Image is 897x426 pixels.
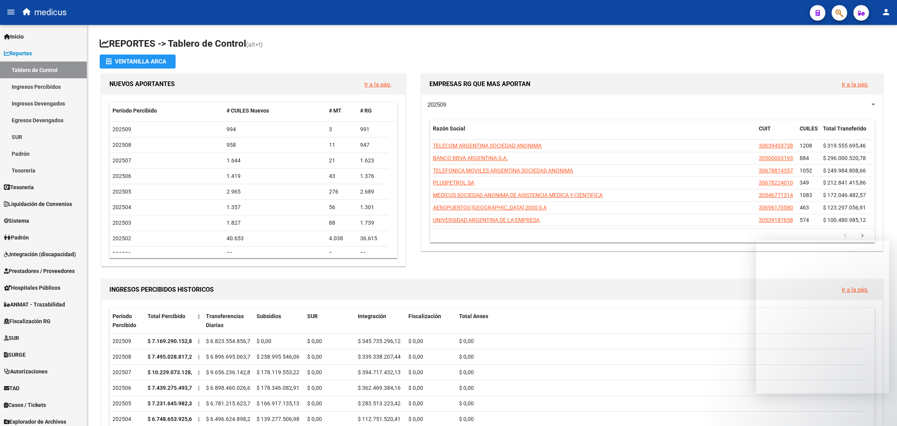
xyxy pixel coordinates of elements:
[405,308,456,334] datatable-header-cell: Fiscalización
[408,354,423,360] span: $ 0,00
[408,313,441,319] span: Fiscalización
[823,217,866,223] span: $ 100.480.985,12
[257,369,299,375] span: $ 178.119.553,22
[257,313,281,319] span: Subsidios
[109,308,144,334] datatable-header-cell: Período Percibido
[198,313,200,319] span: |
[307,400,322,407] span: $ 0,00
[433,155,508,161] span: BANCO BBVA ARGENTINA S.A.
[360,234,385,243] div: 36.615
[113,204,131,210] span: 202504
[113,126,131,132] span: 202509
[113,220,131,226] span: 202503
[148,385,195,391] strong: $ 7.439.275.493,70
[797,120,820,146] datatable-header-cell: CUILES
[360,203,385,212] div: 1.301
[360,250,385,259] div: 31
[4,317,51,326] span: Fiscalización RG
[206,338,253,344] span: $ 6.823.554.856,72
[4,367,47,376] span: Autorizaciones
[227,187,323,196] div: 2.965
[148,416,195,422] strong: $ 6.748.653.925,60
[329,125,354,134] div: 3
[198,369,199,375] span: |
[823,180,866,186] span: $ 212.841.415,86
[358,313,386,319] span: Integración
[823,155,866,161] span: $ 296.000.520,78
[6,7,16,17] mat-icon: menu
[4,267,75,275] span: Prestadores / Proveedores
[113,157,131,164] span: 202507
[759,180,793,186] span: 30678224010
[257,416,299,422] span: $ 139.277.506,98
[756,120,797,146] datatable-header-cell: CUIT
[459,313,488,319] span: Total Anses
[4,384,19,393] span: TAD
[148,369,198,375] strong: $ 10.229.073.128,19
[358,369,401,375] span: $ 394.717.432,13
[429,80,530,88] span: EMPRESAS RG QUE MAS APORTAN
[329,107,341,114] span: # MT
[113,251,131,257] span: 202501
[227,250,323,259] div: 31
[459,416,474,422] span: $ 0,00
[113,142,131,148] span: 202508
[823,125,866,132] span: Total Transferido
[307,338,322,344] span: $ 0,00
[113,352,141,361] div: 202508
[835,77,875,92] button: Ir a la pág.
[759,204,793,211] span: 30696170580
[329,156,354,165] div: 21
[433,125,465,132] span: Razón Social
[4,250,76,259] span: Integración (discapacidad)
[800,192,812,198] span: 1083
[433,143,542,149] span: TELECOM ARGENTINA SOCIEDAD ANONIMA
[113,313,136,328] span: Período Percibido
[433,167,573,174] span: TELEFONICA MOVILES ARGENTINA SOCIEDAD ANONIMA
[109,80,175,88] span: NUEVOS APORTANTES
[307,354,322,360] span: $ 0,00
[360,141,385,150] div: 947
[227,172,323,181] div: 1.419
[246,41,263,48] span: (alt+t)
[4,49,32,58] span: Reportes
[855,232,870,240] a: go to next page
[198,416,199,422] span: |
[358,338,401,344] span: $ 345.735.296,12
[329,250,354,259] div: 0
[206,385,253,391] span: $ 6.898.460.026,63
[148,313,185,319] span: Total Percibido
[871,400,889,418] iframe: Intercom live chat
[227,125,323,134] div: 994
[433,192,603,198] span: MEDICUS SOCIEDAD ANONIMA DE ASISTENCIA MEDICA Y CIENTIFICA
[360,107,372,114] span: # RG
[206,354,253,360] span: $ 6.896.695.063,72
[360,156,385,165] div: 1.623
[257,338,271,344] span: $ 0,00
[113,415,141,424] div: 202504
[759,143,793,149] span: 30639453738
[206,313,244,328] span: Transferencias Diarias
[823,192,866,198] span: $ 172.046.482,57
[329,234,354,243] div: 4.038
[408,416,423,422] span: $ 0,00
[227,156,323,165] div: 1.644
[227,234,323,243] div: 40.653
[823,167,866,174] span: $ 249.984.808,66
[4,233,29,242] span: Padrón
[800,217,809,223] span: 574
[144,308,195,334] datatable-header-cell: Total Percibido
[223,102,326,119] datatable-header-cell: # CUILES Nuevos
[227,218,323,227] div: 1.827
[800,204,809,211] span: 463
[257,400,299,407] span: $ 166.917.135,13
[253,308,304,334] datatable-header-cell: Subsidios
[4,350,26,359] span: SURGE
[329,141,354,150] div: 11
[360,187,385,196] div: 2.689
[759,192,793,198] span: 30546771314
[109,286,214,293] span: INGRESOS PERCIBIDOS HISTORICOS
[759,155,793,161] span: 30500003193
[307,369,322,375] span: $ 0,00
[433,180,474,186] span: PLUSPETROL SA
